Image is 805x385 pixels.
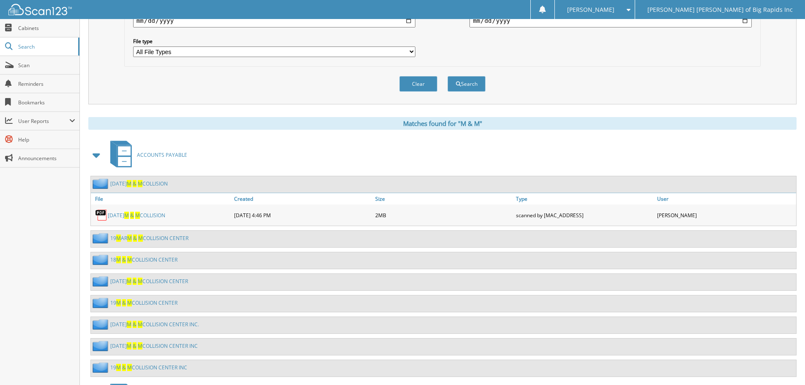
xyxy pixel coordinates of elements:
[93,254,110,265] img: folder2.png
[116,299,121,306] span: M
[110,342,198,350] a: [DATE]M & MCOLLISION CENTER INC
[127,278,131,285] span: M
[116,364,121,371] span: M
[127,180,131,187] span: M
[655,193,796,205] a: User
[514,207,655,224] div: scanned by [MAC_ADDRESS]
[133,342,136,350] span: &
[399,76,437,92] button: Clear
[116,235,121,242] span: M
[127,321,131,328] span: M
[130,212,134,219] span: &
[138,180,142,187] span: M
[373,207,514,224] div: 2MB
[122,256,126,263] span: &
[93,362,110,373] img: folder2.png
[93,341,110,351] img: folder2.png
[127,299,132,306] span: M
[133,180,136,187] span: &
[93,178,110,189] img: folder2.png
[110,278,188,285] a: [DATE]M & MCOLLISION CENTER
[18,80,75,87] span: Reminders
[18,43,74,50] span: Search
[110,256,177,263] a: 18M & MCOLLISION CENTER
[448,76,486,92] button: Search
[135,212,140,219] span: M
[133,235,137,242] span: &
[127,256,132,263] span: M
[138,235,143,242] span: M
[93,233,110,243] img: folder2.png
[133,321,136,328] span: &
[122,364,126,371] span: &
[469,14,752,27] input: end
[124,212,129,219] span: M
[110,321,199,328] a: [DATE]M & MCOLLISION CENTER INC.
[127,235,132,242] span: M
[18,62,75,69] span: Scan
[18,99,75,106] span: Bookmarks
[232,193,373,205] a: Created
[105,138,187,172] a: ACCOUNTS PAYABLE
[110,299,177,306] a: 19M & MCOLLISION CENTER
[110,235,188,242] a: 19MARM & MCOLLISION CENTER
[18,136,75,143] span: Help
[133,38,415,45] label: File type
[133,14,415,27] input: start
[93,298,110,308] img: folder2.png
[138,342,142,350] span: M
[110,180,168,187] a: [DATE]M & MCOLLISION
[93,276,110,287] img: folder2.png
[122,299,126,306] span: &
[18,155,75,162] span: Announcements
[373,193,514,205] a: Size
[116,256,121,263] span: M
[108,212,165,219] a: [DATE]M & MCOLLISION
[127,364,132,371] span: M
[91,193,232,205] a: File
[133,278,136,285] span: &
[88,117,797,130] div: Matches found for "M & M"
[655,207,796,224] div: [PERSON_NAME]
[514,193,655,205] a: Type
[647,7,793,12] span: [PERSON_NAME] [PERSON_NAME] of Big Rapids Inc
[232,207,373,224] div: [DATE] 4:46 PM
[18,117,69,125] span: User Reports
[93,319,110,330] img: folder2.png
[137,151,187,158] span: ACCOUNTS PAYABLE
[95,209,108,221] img: PDF.png
[567,7,614,12] span: [PERSON_NAME]
[138,321,142,328] span: M
[110,364,187,371] a: 19M & MCOLLISION CENTER INC
[127,342,131,350] span: M
[18,25,75,32] span: Cabinets
[138,278,142,285] span: M
[8,4,72,15] img: scan123-logo-white.svg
